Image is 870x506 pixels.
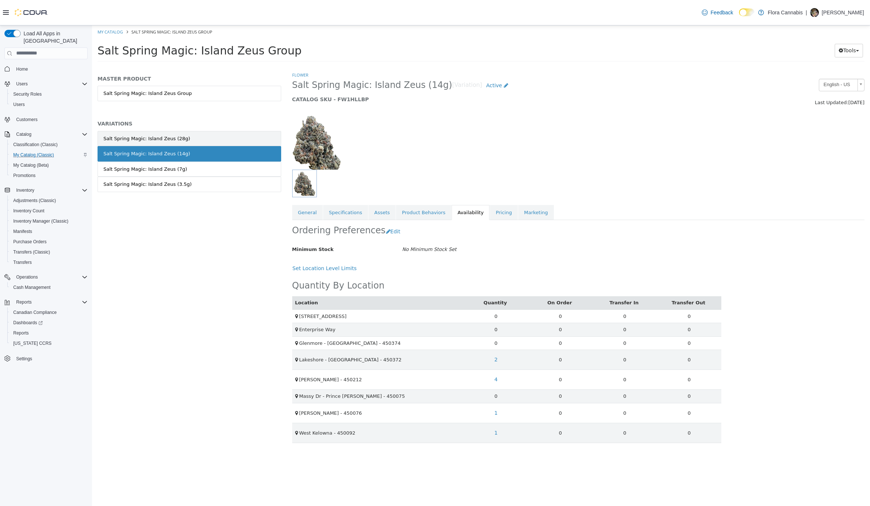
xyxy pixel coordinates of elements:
[7,89,91,99] button: Security Roles
[7,139,91,150] button: Classification (Classic)
[10,237,88,246] span: Purchase Orders
[6,95,189,102] h5: VARIATIONS
[10,237,50,246] a: Purchase Orders
[16,131,31,137] span: Catalog
[806,8,807,17] p: |
[16,81,28,87] span: Users
[11,155,100,163] div: Salt Spring Magic: Island Zeus (3.5g)
[16,356,32,362] span: Settings
[436,378,501,397] td: 0
[501,325,565,344] td: 0
[10,248,53,256] a: Transfers (Classic)
[372,311,436,325] td: 0
[1,353,91,364] button: Settings
[207,288,255,294] span: [STREET_ADDRESS]
[517,275,548,280] a: Transfer In
[394,57,410,63] span: Active
[360,180,397,195] a: Availability
[501,298,565,311] td: 0
[10,283,53,292] a: Cash Management
[13,354,35,363] a: Settings
[7,338,91,348] button: [US_STATE] CCRS
[10,161,88,170] span: My Catalog (Beta)
[10,308,60,317] a: Canadian Compliance
[10,318,46,327] a: Dashboards
[16,66,28,72] span: Home
[7,150,91,160] button: My Catalog (Classic)
[11,125,98,132] div: Salt Spring Magic: Island Zeus (14g)
[565,344,629,364] td: 0
[200,47,216,52] a: Flower
[436,325,501,344] td: 0
[13,284,50,290] span: Cash Management
[436,298,501,311] td: 0
[7,216,91,226] button: Inventory Manager (Classic)
[11,110,98,117] div: Salt Spring Magic: Island Zeus (28g)
[10,217,71,226] a: Inventory Manager (Classic)
[207,301,244,307] span: Enterprise Way
[13,298,35,307] button: Reports
[10,161,52,170] a: My Catalog (Beta)
[13,239,47,245] span: Purchase Orders
[743,18,771,32] button: Tools
[10,196,88,205] span: Adjustments (Classic)
[727,54,763,65] span: English - US
[7,170,91,181] button: Promotions
[16,117,38,123] span: Customers
[7,99,91,110] button: Users
[207,405,264,410] span: West Kelowna - 450092
[10,140,88,149] span: Classification (Classic)
[7,307,91,318] button: Canadian Compliance
[501,284,565,298] td: 0
[207,332,310,337] span: Lakeshore - [GEOGRAPHIC_DATA] - 450372
[10,217,88,226] span: Inventory Manager (Classic)
[1,129,91,139] button: Catalog
[13,198,56,204] span: Adjustments (Classic)
[436,364,501,378] td: 0
[207,368,313,374] span: Massy Dr - Prince [PERSON_NAME] - 450075
[13,298,88,307] span: Reports
[21,30,88,45] span: Load All Apps in [GEOGRAPHIC_DATA]
[200,221,242,227] span: Minimum Stock
[10,206,47,215] a: Inventory Count
[13,115,88,124] span: Customers
[1,185,91,195] button: Inventory
[10,90,88,99] span: Security Roles
[455,275,481,280] a: On Order
[13,354,88,363] span: Settings
[10,100,88,109] span: Users
[10,283,88,292] span: Cash Management
[739,8,754,16] input: Dark Mode
[304,180,359,195] a: Product Behaviors
[436,284,501,298] td: 0
[13,142,58,148] span: Classification (Classic)
[768,8,803,17] p: Flora Cannabis
[436,344,501,364] td: 0
[436,397,501,417] td: 0
[10,339,88,348] span: Washington CCRS
[13,330,29,336] span: Reports
[4,61,88,383] nav: Complex example
[398,328,410,341] a: 2
[10,227,88,236] span: Manifests
[10,329,88,337] span: Reports
[7,160,91,170] button: My Catalog (Beta)
[1,297,91,307] button: Reports
[7,247,91,257] button: Transfers (Classic)
[565,311,629,325] td: 0
[200,180,231,195] a: General
[565,397,629,417] td: 0
[10,329,32,337] a: Reports
[15,9,48,16] img: Cova
[13,130,88,139] span: Catalog
[6,50,189,57] h5: MASTER PRODUCT
[13,249,50,255] span: Transfers (Classic)
[11,140,95,148] div: Salt Spring Magic: Island Zeus (7g)
[231,180,276,195] a: Specifications
[13,102,25,107] span: Users
[200,236,269,250] button: Set Location Level Limits
[200,54,360,66] span: Salt Spring Magic: Island Zeus (14g)
[7,195,91,206] button: Adjustments (Classic)
[10,151,57,159] a: My Catalog (Classic)
[10,171,39,180] a: Promotions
